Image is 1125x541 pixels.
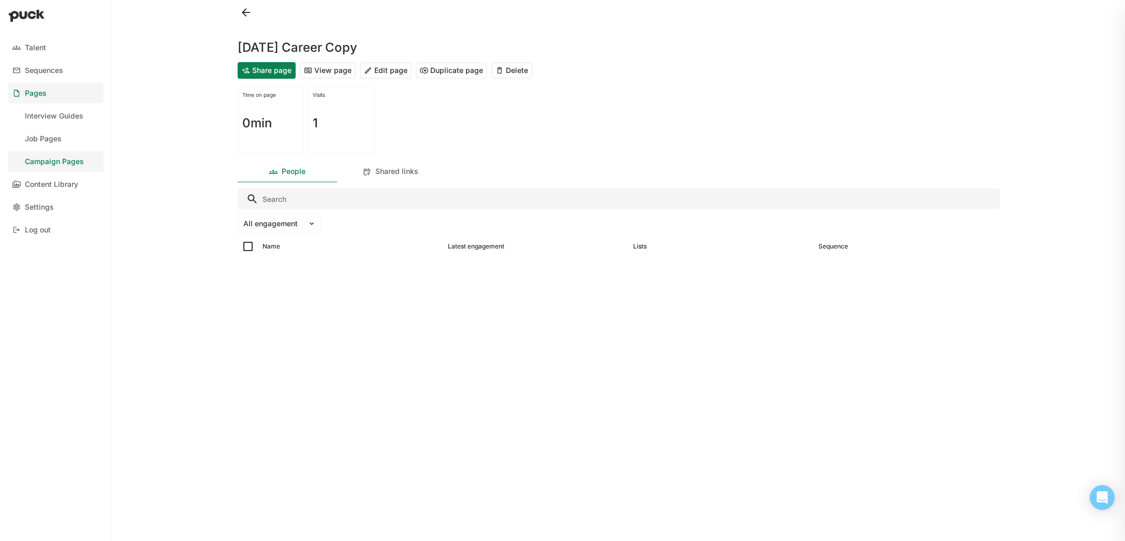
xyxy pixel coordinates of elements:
div: Log out [25,226,51,235]
div: Shared links [375,167,418,176]
div: Sequence [819,243,848,250]
a: Sequences [8,60,104,81]
h1: 0min [242,117,272,129]
div: Settings [25,203,54,212]
div: Lists [633,243,647,250]
button: Duplicate page [416,62,487,79]
div: Latest engagement [448,243,504,250]
a: Pages [8,83,104,104]
a: Content Library [8,174,104,195]
h1: [DATE] Career Copy [238,41,357,54]
button: Edit page [360,62,412,79]
h1: 1 [313,117,318,129]
a: Talent [8,37,104,58]
a: Campaign Pages [8,151,104,172]
div: Talent [25,43,46,52]
div: Job Pages [25,135,62,143]
div: Pages [25,89,47,98]
div: People [282,167,305,176]
button: Share page [238,62,296,79]
button: Delete [491,62,532,79]
button: View page [300,62,356,79]
input: Search [238,188,1000,209]
div: Name [262,243,280,250]
div: Open Intercom Messenger [1090,485,1115,510]
a: Job Pages [8,128,104,149]
div: Visits [313,92,370,98]
div: Campaign Pages [25,157,84,166]
a: Settings [8,197,104,217]
div: Sequences [25,66,63,75]
div: Interview Guides [25,112,83,121]
a: Interview Guides [8,106,104,126]
div: Time on page [242,92,299,98]
div: Content Library [25,180,78,189]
